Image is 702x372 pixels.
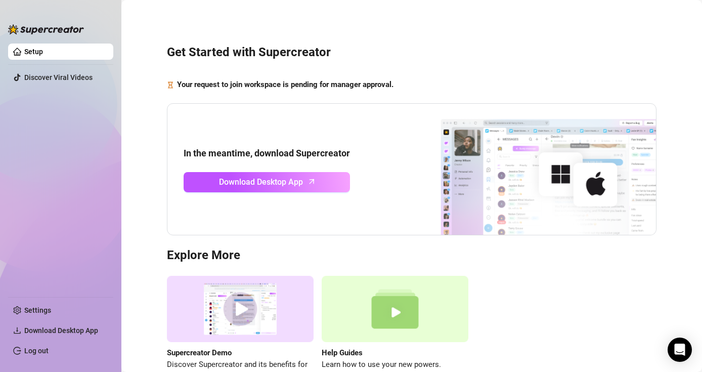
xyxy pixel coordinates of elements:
a: Settings [24,306,51,314]
a: Discover Viral Videos [24,73,93,81]
div: Open Intercom Messenger [668,338,692,362]
strong: In the meantime, download Supercreator [184,148,350,158]
span: Learn how to use your new powers. [322,359,468,371]
a: Setup [24,48,43,56]
strong: Help Guides [322,348,363,357]
img: logo-BBDzfeDw.svg [8,24,84,34]
strong: Your request to join workspace is pending for manager approval. [177,80,393,89]
img: help guides [322,276,468,342]
span: hourglass [167,79,174,91]
span: download [13,326,21,335]
strong: Supercreator Demo [167,348,232,357]
a: Log out [24,347,49,355]
span: Download Desktop App [24,326,98,335]
img: supercreator demo [167,276,314,342]
span: arrow-up [306,176,318,187]
img: download app [403,104,656,235]
a: Download Desktop Apparrow-up [184,172,350,192]
span: Download Desktop App [219,176,303,188]
h3: Explore More [167,247,656,264]
h3: Get Started with Supercreator [167,45,656,61]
